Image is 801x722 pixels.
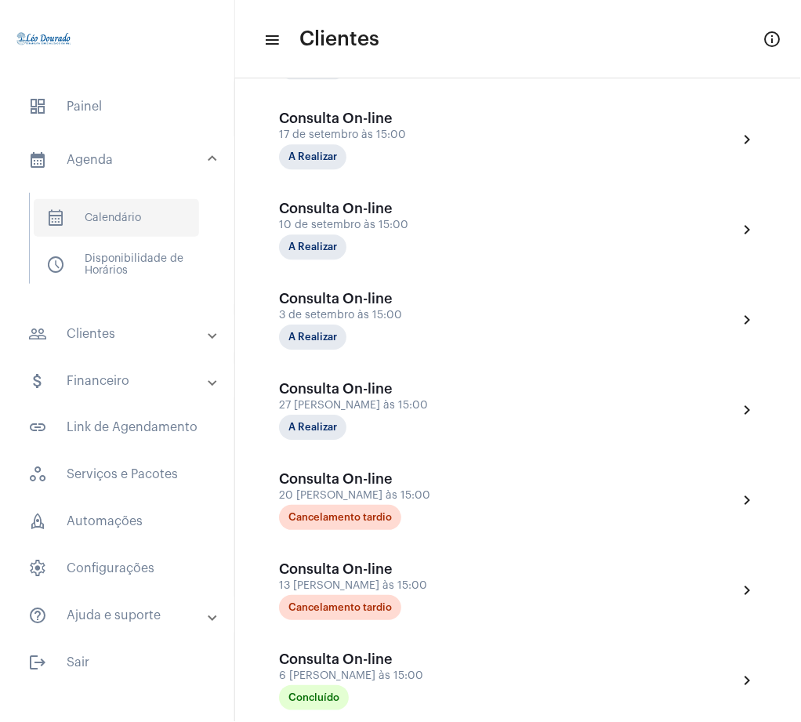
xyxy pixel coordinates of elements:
[279,201,436,216] div: Consulta On-line
[9,135,234,185] mat-expansion-panel-header: sidenav iconAgenda
[279,111,436,126] div: Consulta On-line
[738,491,757,510] mat-icon: chevron_right
[279,651,436,667] div: Consulta On-line
[28,372,209,390] mat-panel-title: Financeiro
[763,30,782,49] mat-icon: Info
[279,129,436,141] div: 17 de setembro às 15:00
[279,471,436,487] div: Consulta On-line
[28,97,47,116] span: sidenav icon
[738,401,757,419] mat-icon: chevron_right
[738,220,757,239] mat-icon: chevron_right
[9,597,234,635] mat-expansion-panel-header: sidenav iconAjuda e suporte
[279,670,436,682] div: 6 [PERSON_NAME] às 15:00
[34,246,199,284] span: Disponibilidade de Horários
[28,466,47,484] span: sidenav icon
[9,362,234,400] mat-expansion-panel-header: sidenav iconFinanceiro
[9,315,234,353] mat-expansion-panel-header: sidenav iconClientes
[738,581,757,600] mat-icon: chevron_right
[28,607,209,626] mat-panel-title: Ajuda e suporte
[46,209,65,227] span: sidenav icon
[279,291,436,307] div: Consulta On-line
[279,325,346,350] mat-chip: A Realizar
[279,415,346,440] mat-chip: A Realizar
[279,490,436,502] div: 20 [PERSON_NAME] às 15:00
[28,607,47,626] mat-icon: sidenav icon
[28,654,47,673] mat-icon: sidenav icon
[738,310,757,329] mat-icon: chevron_right
[28,151,47,169] mat-icon: sidenav icon
[28,325,209,343] mat-panel-title: Clientes
[279,400,436,412] div: 27 [PERSON_NAME] às 15:00
[9,185,234,306] div: sidenav iconAgenda
[28,372,47,390] mat-icon: sidenav icon
[16,644,219,682] span: Sair
[279,685,349,710] mat-chip: Concluído
[757,24,788,55] button: Info
[28,513,47,532] span: sidenav icon
[13,8,75,71] img: 4c910ca3-f26c-c648-53c7-1a2041c6e520.jpg
[279,505,401,530] mat-chip: Cancelamento tardio
[279,580,436,592] div: 13 [PERSON_NAME] às 15:00
[34,199,199,237] span: Calendário
[28,419,47,437] mat-icon: sidenav icon
[279,561,436,577] div: Consulta On-line
[738,130,757,149] mat-icon: chevron_right
[279,144,346,169] mat-chip: A Realizar
[263,31,279,49] mat-icon: sidenav icon
[279,310,436,321] div: 3 de setembro às 15:00
[279,595,401,620] mat-chip: Cancelamento tardio
[279,220,436,231] div: 10 de setembro às 15:00
[16,409,219,447] span: Link de Agendamento
[28,325,47,343] mat-icon: sidenav icon
[16,550,219,588] span: Configurações
[28,151,209,169] mat-panel-title: Agenda
[738,671,757,690] mat-icon: chevron_right
[279,234,346,259] mat-chip: A Realizar
[299,27,379,52] span: Clientes
[16,88,219,125] span: Painel
[46,256,65,274] span: sidenav icon
[279,381,436,397] div: Consulta On-line
[16,503,219,541] span: Automações
[28,560,47,579] span: sidenav icon
[16,456,219,494] span: Serviços e Pacotes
